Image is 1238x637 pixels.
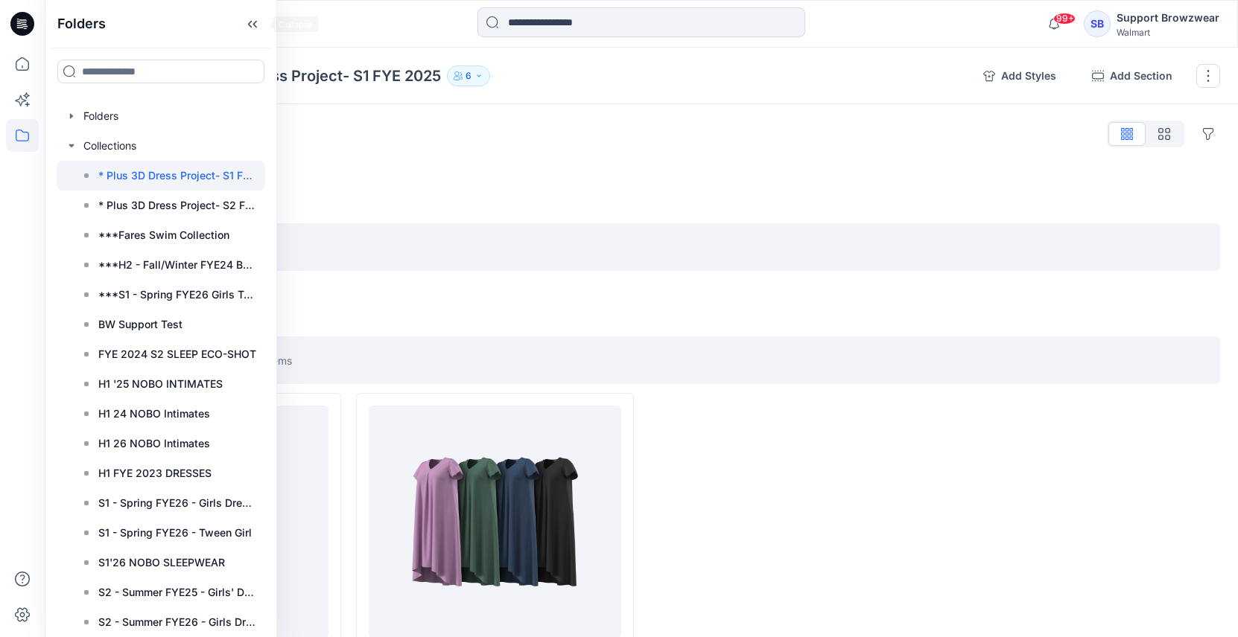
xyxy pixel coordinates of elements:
div: SB [1084,10,1111,37]
p: * Plus 3D Dress Project- S1 FYE 2025 [98,167,256,185]
p: S2 - Summer FYE26 - Girls Dresses [98,613,256,631]
div: Support Browzwear [1117,9,1219,27]
button: Options [1196,122,1220,146]
p: 6 [466,68,472,84]
button: Add Section [1080,64,1184,88]
p: S1 - Spring FYE26 - Tween Girl [98,524,252,542]
div: Walmart [1117,27,1219,38]
p: S1 - Spring FYE26 - Girls Dresses [98,494,256,512]
p: H1 FYE 2023 DRESSES [98,464,212,482]
p: FYE 2024 S2 SLEEP ECO-SHOT [98,345,256,363]
p: H1 24 NOBO Intimates [98,405,210,423]
span: 99+ [1053,13,1076,25]
p: H1 26 NOBO Intimates [98,435,210,452]
p: ***S1 - Spring FYE26 Girls Tops - ADM [98,286,256,304]
p: ***H2 - Fall/Winter FYE24 Boys Active [98,256,256,274]
button: 6 [447,65,490,86]
p: * Plus 3D Dress Project- S1 FYE 2025 [176,65,441,86]
p: ***Fares Swim Collection [98,226,229,244]
p: * Plus 3D Dress Project- S2 FYE 2025 [98,196,256,214]
p: BW Support Test [98,316,182,333]
button: Add Styles [971,64,1068,88]
p: S2 - Summer FYE25 - Girls' Dresses [98,583,256,601]
p: S1'26 NOBO SLEEPWEAR [98,554,225,572]
p: H1 '25 NOBO INTIMATES [98,375,223,393]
